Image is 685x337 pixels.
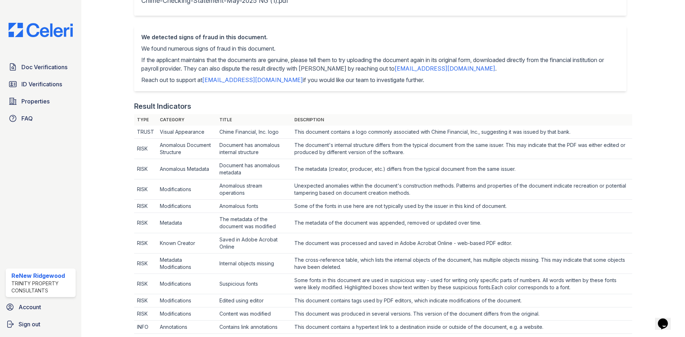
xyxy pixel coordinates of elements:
a: ID Verifications [6,77,76,91]
td: This document contains tags used by PDF editors, which indicate modifications of the document. [291,294,632,307]
span: Properties [21,97,50,106]
a: Sign out [3,317,78,331]
td: Contains link annotations [217,321,291,334]
a: Properties [6,94,76,108]
td: Saved in Adobe Acrobat Online [217,233,291,254]
div: ReNew Ridgewood [11,271,73,280]
td: Edited using editor [217,294,291,307]
td: Content was modified [217,307,291,321]
td: Some of the fonts in use here are not typically used by the issuer in this kind of document. [291,200,632,213]
p: If the applicant maintains that the documents are genuine, please tell them to try uploading the ... [141,56,619,73]
img: CE_Logo_Blue-a8612792a0a2168367f1c8372b55b34899dd931a85d93a1a3d3e32e68fde9ad4.png [3,23,78,37]
a: [EMAIL_ADDRESS][DOMAIN_NAME] [202,76,303,83]
span: ID Verifications [21,80,62,88]
td: Metadata Modifications [157,254,217,274]
span: Doc Verifications [21,63,67,71]
span: Account [19,303,41,311]
th: Type [134,114,157,126]
td: The document's internal structure differs from the typical document from the same issuer. This ma... [291,139,632,159]
td: This document contains a hypertext link to a destination inside or outside of the document, e.g. ... [291,321,632,334]
td: Visual Appearance [157,126,217,139]
td: Annotations [157,321,217,334]
iframe: chat widget [655,308,678,330]
td: The metadata of the document was modified [217,213,291,233]
td: The document was processed and saved in Adobe Acrobat Online - web-based PDF editor. [291,233,632,254]
td: The cross-reference table, which lists the internal objects of the document, has multiple objects... [291,254,632,274]
td: Internal objects missing [217,254,291,274]
td: RISK [134,254,157,274]
td: Chime Financial, Inc. logo [217,126,291,139]
a: Account [3,300,78,314]
td: Modifications [157,179,217,200]
td: Document has anomalous metadata [217,159,291,179]
td: Modifications [157,200,217,213]
td: This document contains a logo commonly associated with Chime Financial, Inc., suggesting it was i... [291,126,632,139]
td: Anomalous Document Structure [157,139,217,159]
td: Document has anomalous internal structure [217,139,291,159]
div: Result Indicators [134,101,191,111]
th: Title [217,114,291,126]
td: RISK [134,213,157,233]
td: Suspicious fonts [217,274,291,294]
td: Anomalous Metadata [157,159,217,179]
td: Some fonts in this document are used in suspicious way - used for writing only specific parts of ... [291,274,632,294]
a: FAQ [6,111,76,126]
td: RISK [134,159,157,179]
td: RISK [134,274,157,294]
div: Trinity Property Consultants [11,280,73,294]
td: This document was produced in several versions. This version of the document differs from the ori... [291,307,632,321]
td: Anomalous fonts [217,200,291,213]
a: [EMAIL_ADDRESS][DOMAIN_NAME] [395,65,495,72]
span: . [495,65,497,72]
a: Doc Verifications [6,60,76,74]
th: Description [291,114,632,126]
td: Modifications [157,294,217,307]
td: RISK [134,233,157,254]
td: Modifications [157,307,217,321]
td: INFO [134,321,157,334]
td: TRUST [134,126,157,139]
td: Metadata [157,213,217,233]
td: The metadata of the document was appended, removed or updated over time. [291,213,632,233]
td: RISK [134,294,157,307]
td: Modifications [157,274,217,294]
td: RISK [134,139,157,159]
td: RISK [134,179,157,200]
p: Reach out to support at if you would like our team to investigate further. [141,76,619,84]
div: We detected signs of fraud in this document. [141,33,619,41]
td: Unexpected anomalies within the document's construction methods. Patterns and properties of the d... [291,179,632,200]
span: FAQ [21,114,33,123]
span: Sign out [19,320,40,328]
td: RISK [134,307,157,321]
td: RISK [134,200,157,213]
td: Known Creator [157,233,217,254]
td: Anomalous stream operations [217,179,291,200]
th: Category [157,114,217,126]
td: The metadata (creator, producer, etc.) differs from the typical document from the same issuer. [291,159,632,179]
p: We found numerous signs of fraud in this document. [141,44,619,53]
